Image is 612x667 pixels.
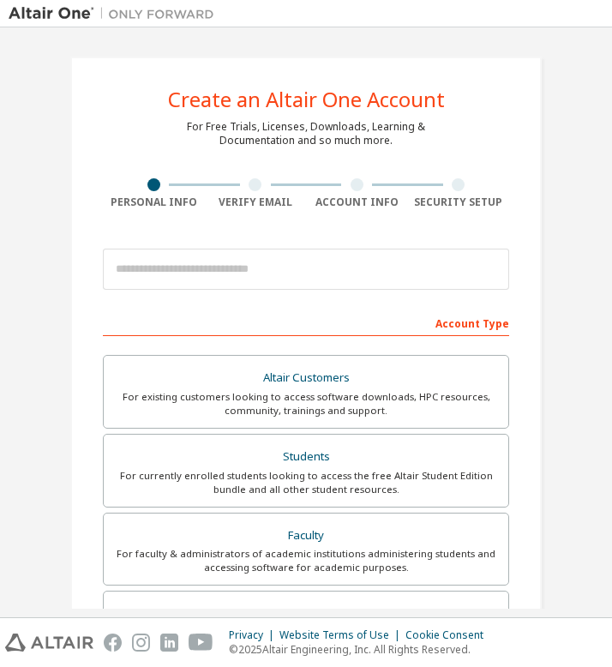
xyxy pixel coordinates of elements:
[114,390,498,418] div: For existing customers looking to access software downloads, HPC resources, community, trainings ...
[114,524,498,548] div: Faculty
[229,642,494,657] p: © 2025 Altair Engineering, Inc. All Rights Reserved.
[405,628,494,642] div: Cookie Consent
[189,634,213,652] img: youtube.svg
[229,628,279,642] div: Privacy
[5,634,93,652] img: altair_logo.svg
[9,5,223,22] img: Altair One
[132,634,150,652] img: instagram.svg
[160,634,178,652] img: linkedin.svg
[408,195,510,209] div: Security Setup
[168,89,445,110] div: Create an Altair One Account
[187,120,425,147] div: For Free Trials, Licenses, Downloads, Learning & Documentation and so much more.
[104,634,122,652] img: facebook.svg
[306,195,408,209] div: Account Info
[114,445,498,469] div: Students
[279,628,405,642] div: Website Terms of Use
[114,547,498,574] div: For faculty & administrators of academic institutions administering students and accessing softwa...
[103,309,509,336] div: Account Type
[205,195,307,209] div: Verify Email
[103,195,205,209] div: Personal Info
[114,602,498,626] div: Everyone else
[114,366,498,390] div: Altair Customers
[114,469,498,496] div: For currently enrolled students looking to access the free Altair Student Edition bundle and all ...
